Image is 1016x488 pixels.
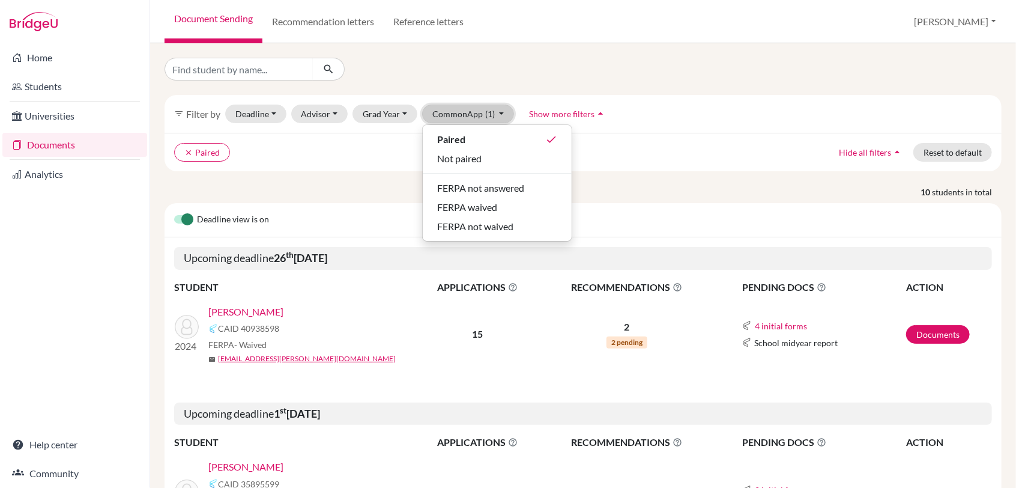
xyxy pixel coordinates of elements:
[541,280,713,294] span: RECOMMENDATIONS
[485,109,495,119] span: (1)
[423,178,572,198] button: FERPA not answered
[197,213,269,227] span: Deadline view is on
[742,435,905,450] span: PENDING DOCS
[594,108,606,120] i: arrow_drop_up
[909,10,1002,33] button: [PERSON_NAME]
[2,162,147,186] a: Analytics
[2,104,147,128] a: Universities
[437,200,497,215] span: FERPA waived
[2,75,147,99] a: Students
[2,462,147,486] a: Community
[906,279,992,295] th: ACTION
[352,105,417,123] button: Grad Year
[472,328,483,340] b: 15
[225,105,286,123] button: Deadline
[742,338,752,347] img: Common App logo
[2,433,147,457] a: Help center
[274,251,327,264] b: 26 [DATE]
[184,148,193,157] i: clear
[437,219,513,234] span: FERPA not waived
[274,407,320,420] b: 1 [DATE]
[218,322,279,335] span: CAID 40938598
[423,217,572,236] button: FERPA not waived
[742,280,905,294] span: PENDING DOCS
[541,320,713,334] p: 2
[174,109,184,118] i: filter_list
[174,279,414,295] th: STUDENT
[208,324,218,334] img: Common App logo
[280,406,286,415] sup: st
[174,143,230,162] button: clearPaired
[932,186,1002,198] span: students in total
[286,250,294,260] sup: th
[234,340,267,350] span: - Waived
[175,339,199,353] p: 2024
[437,151,482,166] span: Not paired
[2,46,147,70] a: Home
[423,130,572,149] button: Paireddone
[913,143,992,162] button: Reset to default
[2,133,147,157] a: Documents
[291,105,348,123] button: Advisor
[754,337,838,349] span: School midyear report
[519,105,617,123] button: Show more filtersarrow_drop_up
[174,247,992,270] h5: Upcoming deadline
[174,435,414,450] th: STUDENT
[742,321,752,331] img: Common App logo
[754,319,808,333] button: 4 initial forms
[186,108,220,120] span: Filter by
[829,143,913,162] button: Hide all filtersarrow_drop_up
[541,435,713,450] span: RECOMMENDATIONS
[529,109,594,119] span: Show more filters
[415,280,540,294] span: APPLICATIONS
[437,181,524,195] span: FERPA not answered
[921,186,932,198] strong: 10
[165,58,313,81] input: Find student by name...
[891,146,903,158] i: arrow_drop_up
[208,460,283,474] a: [PERSON_NAME]
[208,338,267,351] span: FERPA
[839,147,891,157] span: Hide all filters
[175,315,199,339] img: Chacko, Amit Kochackan
[437,132,465,147] span: Paired
[906,435,992,450] th: ACTION
[422,124,572,242] div: CommonApp(1)
[606,337,647,349] span: 2 pending
[423,149,572,168] button: Not paired
[545,133,557,145] i: done
[208,356,216,363] span: mail
[10,12,58,31] img: Bridge-U
[208,305,283,319] a: [PERSON_NAME]
[423,198,572,217] button: FERPA waived
[422,105,515,123] button: CommonApp(1)
[218,353,396,364] a: [EMAIL_ADDRESS][PERSON_NAME][DOMAIN_NAME]
[906,325,970,344] a: Documents
[174,403,992,425] h5: Upcoming deadline
[415,435,540,450] span: APPLICATIONS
